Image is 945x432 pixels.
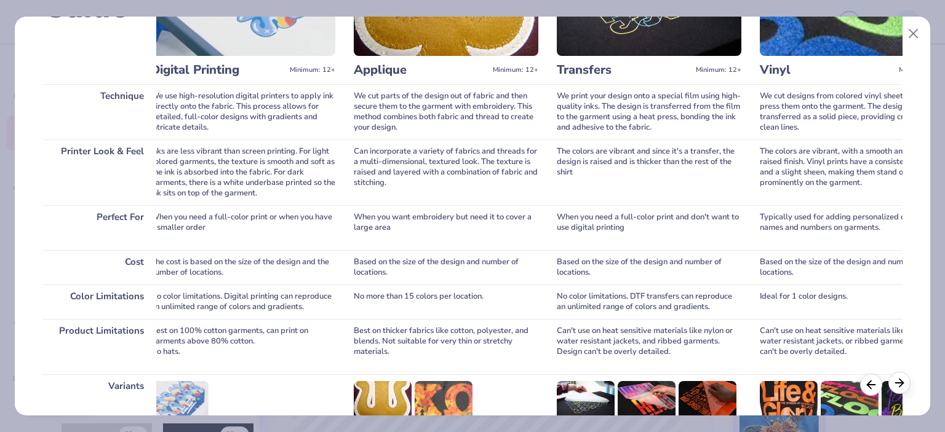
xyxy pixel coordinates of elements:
[557,250,741,285] div: Based on the size of the design and number of locations.
[42,285,156,319] div: Color Limitations
[821,381,879,420] img: Flock
[42,205,156,250] div: Perfect For
[354,84,538,139] div: We cut parts of the design out of fabric and then secure them to the garment with embroidery. Thi...
[415,381,472,420] img: Sublimated
[151,84,335,139] div: We use high-resolution digital printers to apply ink directly onto the fabric. This process allow...
[354,205,538,250] div: When you want embroidery but need it to cover a large area
[151,319,335,374] div: Best on 100% cotton garments, can print on garments above 80% cotton. No hats.
[760,381,818,420] img: Standard
[151,381,209,420] img: Standard
[760,62,894,78] h3: Vinyl
[557,319,741,374] div: Can't use on heat sensitive materials like nylon or water resistant jackets, and ribbed garments....
[760,319,944,374] div: Can't use on heat sensitive materials like nylon or water resistant jackets, or ribbed garments. ...
[151,205,335,250] div: When you need a full-color print or when you have a smaller order
[760,250,944,285] div: Based on the size of the design and number of locations.
[42,84,156,139] div: Technique
[354,285,538,319] div: No more than 15 colors per location.
[151,250,335,285] div: The cost is based on the size of the design and the number of locations.
[882,381,939,420] img: Glitter
[902,22,925,45] button: Close
[899,66,944,74] span: Minimum: 12+
[151,62,285,78] h3: Digital Printing
[354,250,538,285] div: Based on the size of the design and number of locations.
[760,205,944,250] div: Typically used for adding personalized custom names and numbers on garments.
[679,381,736,420] img: Screen Transfer
[354,62,488,78] h3: Applique
[557,381,615,420] img: Direct-to-film
[557,285,741,319] div: No color limitations. DTF transfers can reproduce an unlimited range of colors and gradients.
[618,381,676,420] img: Supacolor
[493,66,538,74] span: Minimum: 12+
[151,285,335,319] div: No color limitations. Digital printing can reproduce an unlimited range of colors and gradients.
[557,205,741,250] div: When you need a full-color print and don't want to use digital printing
[760,84,944,139] div: We cut designs from colored vinyl sheets and heat press them onto the garment. The design is tran...
[42,250,156,285] div: Cost
[42,319,156,374] div: Product Limitations
[354,139,538,205] div: Can incorporate a variety of fabrics and threads for a multi-dimensional, textured look. The text...
[557,84,741,139] div: We print your design onto a special film using high-quality inks. The design is transferred from ...
[557,139,741,205] div: The colors are vibrant and since it's a transfer, the design is raised and is thicker than the re...
[696,66,741,74] span: Minimum: 12+
[42,139,156,205] div: Printer Look & Feel
[760,139,944,205] div: The colors are vibrant, with a smooth and slightly raised finish. Vinyl prints have a consistent ...
[760,285,944,319] div: Ideal for 1 color designs.
[557,62,691,78] h3: Transfers
[354,319,538,374] div: Best on thicker fabrics like cotton, polyester, and blends. Not suitable for very thin or stretch...
[354,381,412,420] img: Standard
[290,66,335,74] span: Minimum: 12+
[151,139,335,205] div: Inks are less vibrant than screen printing. For light colored garments, the texture is smooth and...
